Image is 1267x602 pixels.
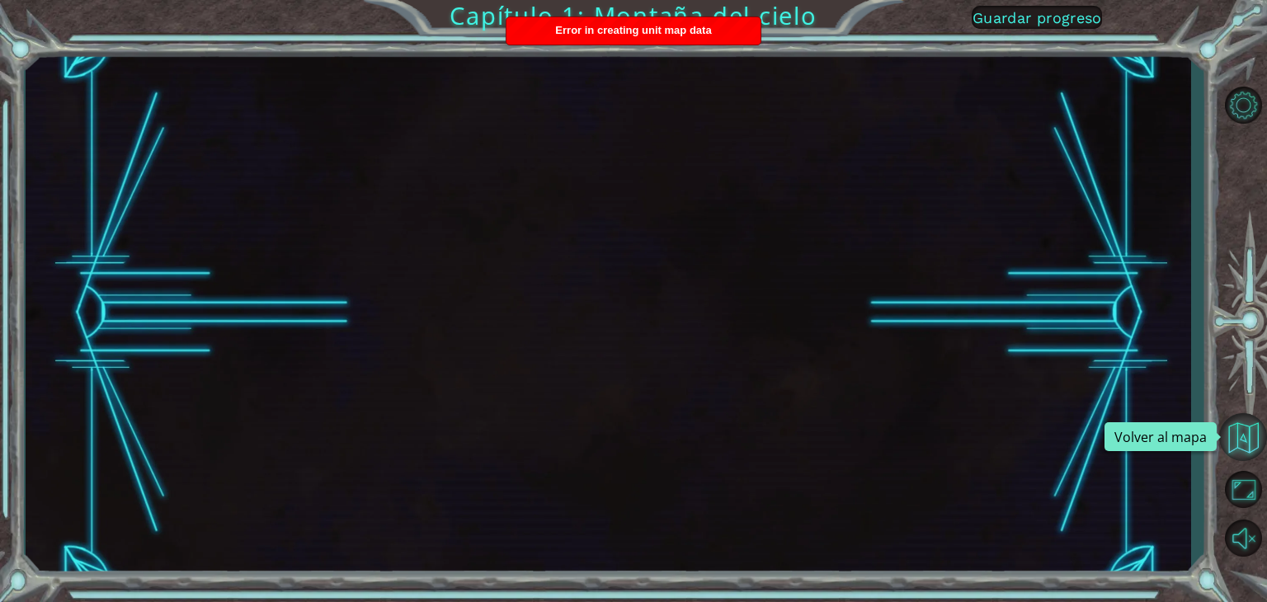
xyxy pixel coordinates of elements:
span: Error in creating unit map data [555,24,711,36]
button: Guardar progreso [972,6,1102,29]
button: Sonido encendido [1219,516,1267,560]
button: Opciones de nivel [1219,83,1267,127]
button: Volver al mapa [1219,413,1267,461]
span: Guardar progreso [973,9,1102,26]
a: Volver al mapa [1219,411,1267,465]
div: Volver al mapa [1105,422,1217,451]
button: Maximizar navegador [1219,468,1267,511]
